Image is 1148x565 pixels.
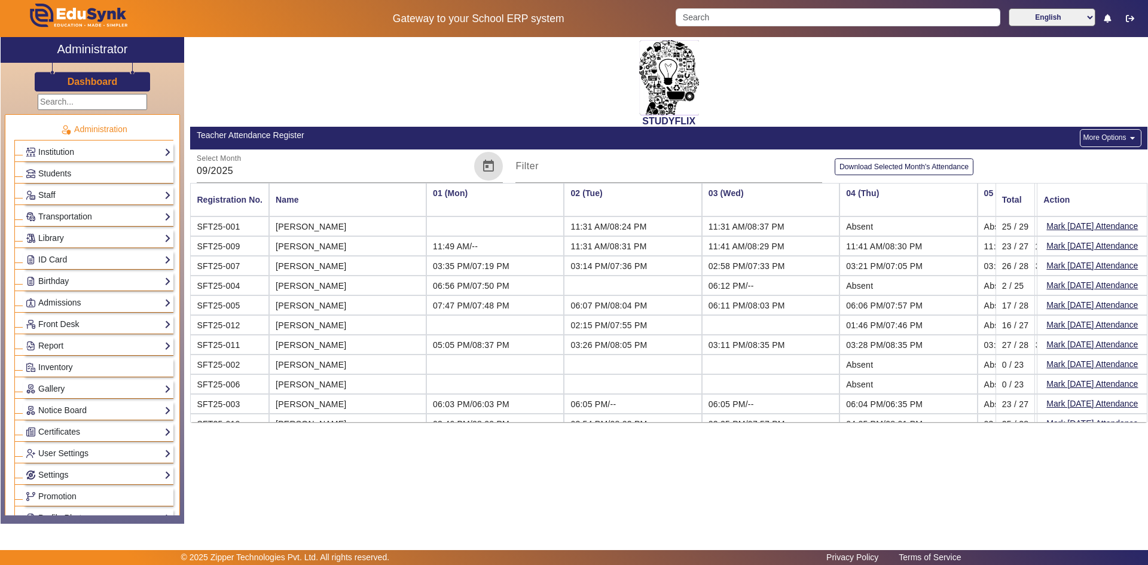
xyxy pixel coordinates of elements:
span: 01:46 PM/07:46 PM [846,320,923,330]
button: Open calendar [474,152,503,181]
mat-cell: 0 / 23 [996,374,1036,394]
button: Mark [DATE] Attendance [1045,278,1139,293]
mat-cell: 25 / 29 [996,216,1036,236]
mat-cell: SFT25-012 [190,315,269,335]
mat-cell: SFT25-010 [190,414,269,433]
span: 06:05 PM/-- [570,399,616,409]
a: Privacy Policy [820,549,884,565]
mat-label: Select Month [197,155,242,163]
mat-cell: 25 / 28 [996,414,1036,433]
input: Search... [38,94,147,110]
span: Absent [846,380,873,389]
mat-header-cell: Total [996,183,1036,216]
mat-cell: SFT25-003 [190,394,269,414]
span: 11:41 AM/08:13 PM [984,242,1060,251]
span: Absent [846,222,873,231]
mat-header-cell: Name [269,183,426,216]
mat-cell: 2 / 25 [996,276,1036,295]
span: 05:05 PM/08:37 PM [433,340,509,350]
button: Mark [DATE] Attendance [1045,377,1139,392]
span: 11:49 AM/-- [433,242,478,251]
button: Download Selected Month's Attendance [835,158,973,175]
img: Branchoperations.png [26,492,35,501]
span: Absent [846,360,873,369]
button: More Options [1080,129,1141,147]
span: Absent [984,222,1011,231]
th: 04 (Thu) [839,183,977,216]
span: 03:54 PM/08:02 PM [570,419,647,429]
span: Absent [846,281,873,291]
mat-cell: 17 / 28 [996,295,1036,315]
span: Absent [984,281,1011,291]
h2: Administrator [57,42,128,56]
mat-cell: [PERSON_NAME] [269,355,426,374]
span: Absent [984,380,1011,389]
th: 05 (Fri) [978,183,1115,216]
mat-label: Filter [515,161,539,171]
span: Students [38,169,71,178]
div: Teacher Attendance Register [197,129,662,142]
button: Mark [DATE] Attendance [1045,298,1139,313]
mat-cell: 0 / 23 [996,355,1036,374]
h3: Dashboard [68,76,118,87]
button: Mark [DATE] Attendance [1045,239,1139,254]
span: 11:41 AM/08:29 PM [709,242,784,251]
mat-cell: [PERSON_NAME] [269,335,426,355]
mat-cell: 16 / 27 [996,315,1036,335]
mat-cell: [PERSON_NAME] [269,315,426,335]
span: 03:28 PM/08:35 PM [846,340,923,350]
span: 06:04 PM/06:35 PM [846,399,923,409]
span: Absent [984,301,1011,310]
th: 01 (Mon) [426,183,564,216]
span: Inventory [38,362,73,372]
mat-cell: [PERSON_NAME] [269,216,426,236]
p: © 2025 Zipper Technologies Pvt. Ltd. All rights reserved. [181,551,390,564]
a: Administrator [1,37,184,63]
span: 06:07 PM/08:04 PM [570,301,647,310]
span: 06:06 PM/07:57 PM [846,301,923,310]
button: Mark [DATE] Attendance [1045,317,1139,332]
img: Students.png [26,169,35,178]
span: 02:25 PM/07:57 PM [709,419,785,429]
span: 03:35 PM/07:19 PM [433,261,509,271]
mat-cell: 23 / 27 [996,394,1036,414]
button: Mark [DATE] Attendance [1045,337,1139,352]
mat-cell: [PERSON_NAME] [269,276,426,295]
mat-cell: SFT25-004 [190,276,269,295]
mat-cell: 26 / 28 [996,256,1036,276]
img: 2da83ddf-6089-4dce-a9e2-416746467bdd [639,40,699,115]
span: 03:38 PM/08:32 PM [984,340,1061,350]
button: Mark [DATE] Attendance [1045,219,1139,234]
span: 02:15 PM/07:55 PM [570,320,647,330]
span: 03:37 PM/08:32 PM [984,261,1061,271]
th: 03 (Wed) [702,183,839,216]
mat-header-cell: Action [1037,183,1147,216]
button: Mark [DATE] Attendance [1045,396,1139,411]
span: Promotion [38,491,77,501]
span: Absent [984,360,1011,369]
span: 06:11 PM/08:03 PM [709,301,785,310]
mat-cell: SFT25-007 [190,256,269,276]
mat-cell: SFT25-011 [190,335,269,355]
span: 11:41 AM/08:30 PM [846,242,922,251]
span: 02:58 PM/07:33 PM [709,261,785,271]
span: 03:14 PM/07:36 PM [570,261,647,271]
mat-cell: [PERSON_NAME] [269,236,426,256]
span: 03:46 PM/08:00 PM [433,419,509,429]
mat-cell: [PERSON_NAME] [269,414,426,433]
p: Administration [14,123,173,136]
a: Dashboard [67,75,118,88]
h2: STUDYFLIX [190,115,1147,127]
span: 11:31 AM/08:31 PM [570,242,646,251]
h5: Gateway to your School ERP system [294,13,663,25]
mat-cell: [PERSON_NAME] [269,394,426,414]
mat-header-cell: Registration No. [190,183,269,216]
mat-cell: SFT25-009 [190,236,269,256]
span: 03:38 PM/-- [984,419,1030,429]
span: 04:05 PM/08:01 PM [846,419,923,429]
mat-cell: 23 / 27 [996,236,1036,256]
mat-cell: SFT25-005 [190,295,269,315]
span: 11:31 AM/08:24 PM [570,222,646,231]
a: Terms of Service [893,549,967,565]
span: 06:03 PM/06:03 PM [433,399,509,409]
